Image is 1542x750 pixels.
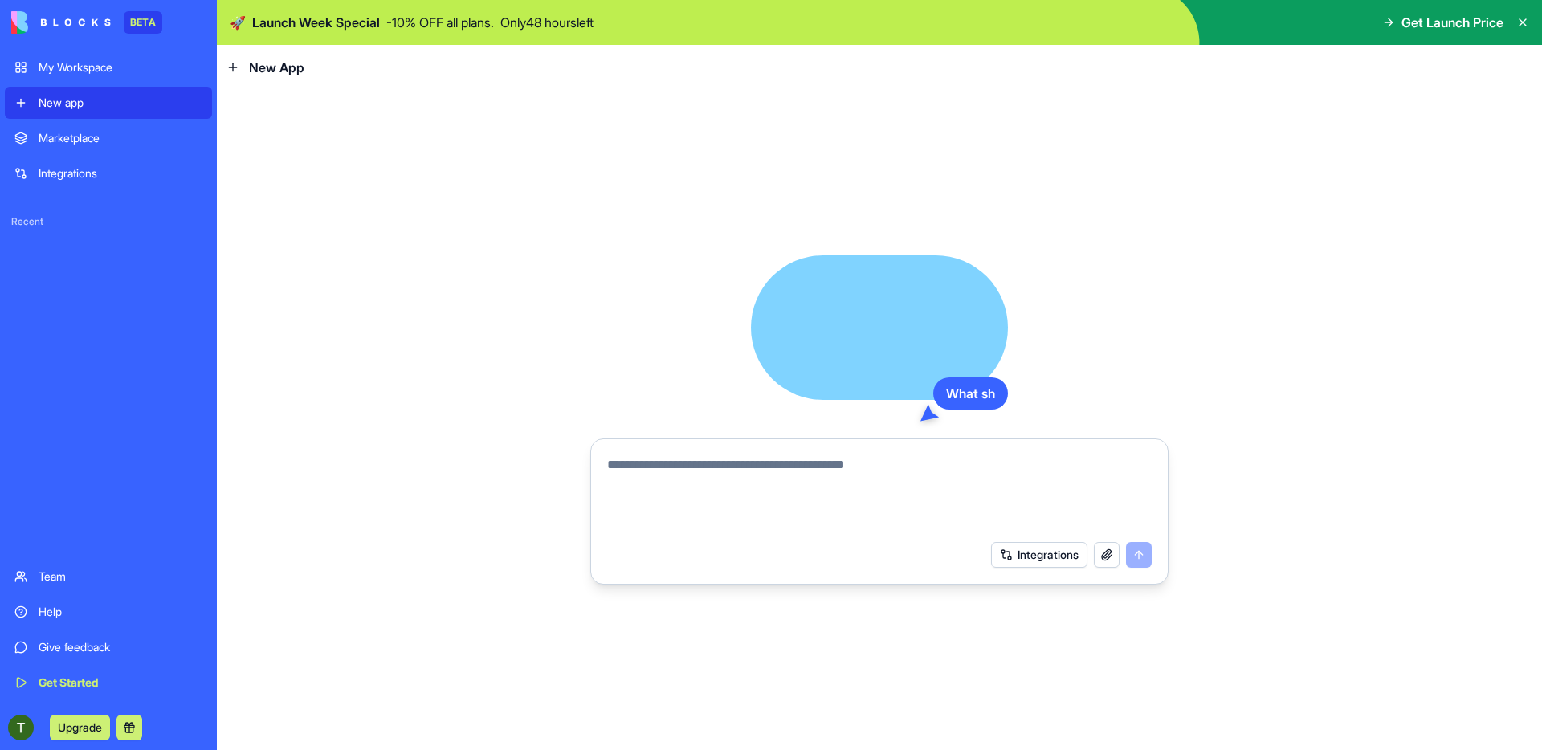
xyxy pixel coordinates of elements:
img: logo [11,11,111,34]
a: Get Started [5,666,212,699]
img: ACg8ocJ5tztngAsrvXVH657uiMIamstmHDA79F7ADk7jf996wiiFHg=s96-c [8,715,34,740]
a: Marketplace [5,122,212,154]
span: Get Launch Price [1401,13,1503,32]
div: Integrations [39,165,202,181]
button: Upgrade [50,715,110,740]
a: BETA [11,11,162,34]
div: Get Started [39,675,202,691]
p: - 10 % OFF all plans. [386,13,494,32]
a: New app [5,87,212,119]
span: New App [249,58,304,77]
button: Integrations [991,542,1087,568]
a: Team [5,560,212,593]
a: Upgrade [50,719,110,735]
span: Recent [5,215,212,228]
a: Help [5,596,212,628]
p: Only 48 hours left [500,13,594,32]
a: Give feedback [5,631,212,663]
span: 🚀 [230,13,246,32]
span: Launch Week Special [252,13,380,32]
div: BETA [124,11,162,34]
div: Team [39,569,202,585]
div: New app [39,95,202,111]
a: Integrations [5,157,212,190]
div: Help [39,604,202,620]
div: Give feedback [39,639,202,655]
a: My Workspace [5,51,212,84]
div: My Workspace [39,59,202,75]
div: Marketplace [39,130,202,146]
div: What sh [933,377,1008,410]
